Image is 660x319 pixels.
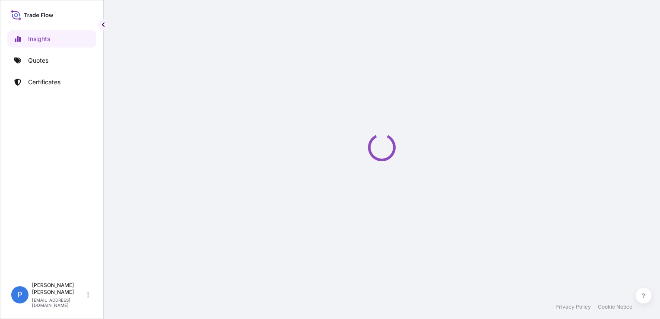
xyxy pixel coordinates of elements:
p: Quotes [28,56,48,65]
p: [EMAIL_ADDRESS][DOMAIN_NAME] [32,297,86,308]
a: Insights [7,30,96,48]
span: P [17,290,22,299]
p: Certificates [28,78,60,86]
p: [PERSON_NAME] [PERSON_NAME] [32,282,86,296]
a: Privacy Policy [555,303,591,310]
a: Cookie Notice [598,303,632,310]
a: Certificates [7,73,96,91]
a: Quotes [7,52,96,69]
p: Insights [28,35,50,43]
